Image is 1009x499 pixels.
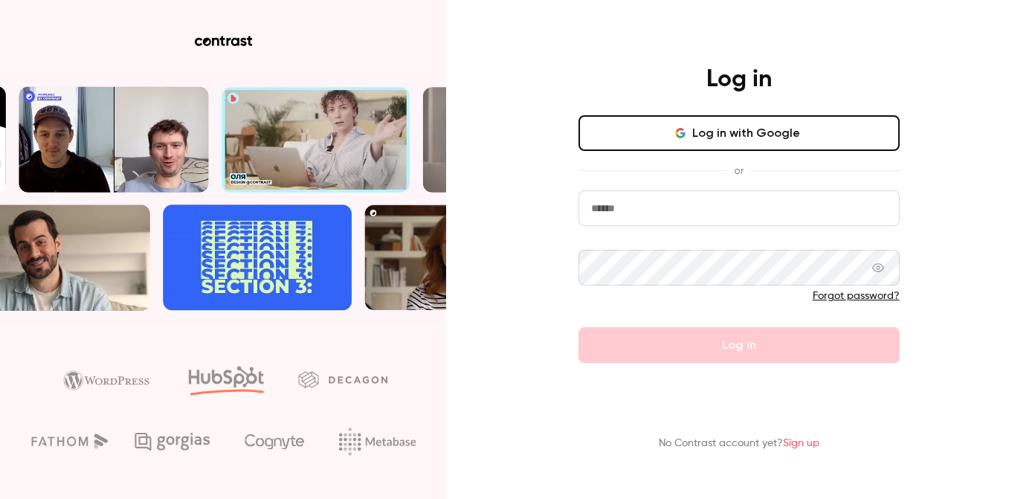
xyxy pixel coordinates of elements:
[578,115,900,151] button: Log in with Google
[813,291,900,301] a: Forgot password?
[706,65,772,94] h4: Log in
[659,436,819,451] p: No Contrast account yet?
[298,371,387,387] img: decagon
[726,163,751,178] span: or
[783,438,819,448] a: Sign up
